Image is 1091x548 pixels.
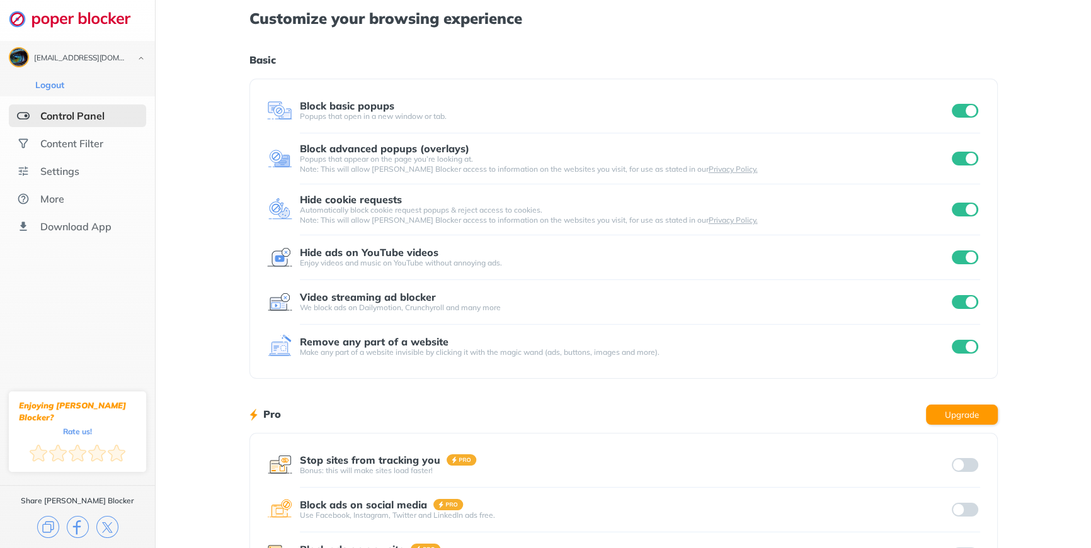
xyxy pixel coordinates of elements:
div: Block basic popups [300,100,394,111]
div: Remove any part of a website [300,336,448,347]
div: Rate us! [63,428,92,434]
div: Block ads on social media [300,499,427,510]
div: Block advanced popups (overlays) [300,143,469,154]
img: x.svg [96,516,118,538]
img: facebook.svg [67,516,89,538]
div: Video streaming ad blocker [300,291,436,303]
div: Download App [40,220,111,233]
img: feature icon [267,245,292,270]
img: settings.svg [17,165,30,177]
div: livinwithclass123@gmail.com [34,54,127,63]
h1: Pro [263,406,281,422]
h1: Customize your browsing experience [249,10,998,26]
div: Share [PERSON_NAME] Blocker [21,496,134,506]
img: lighting bolt [249,407,258,422]
div: Content Filter [40,137,103,150]
div: Hide cookie requests [300,194,402,205]
div: Make any part of a website invisible by clicking it with the magic wand (ads, buttons, images and... [300,347,949,357]
div: Settings [40,165,79,177]
div: Enjoying [PERSON_NAME] Blocker? [19,400,136,423]
img: download-app.svg [17,220,30,233]
div: Hide ads on YouTube videos [300,247,438,258]
div: Automatically block cookie request popups & reject access to cookies. Note: This will allow [PERS... [300,205,949,225]
h1: Basic [249,52,998,68]
a: Privacy Policy. [709,215,758,225]
div: Stop sites from tracking you [300,454,440,466]
div: We block ads on Dailymotion, Crunchyroll and many more [300,303,949,313]
button: Logout [31,79,68,91]
img: copy.svg [37,516,59,538]
a: Privacy Policy. [709,164,758,174]
img: feature icon [267,452,292,478]
img: feature icon [267,146,292,171]
div: Enjoy videos and music on YouTube without annoying ads. [300,258,949,268]
div: Use Facebook, Instagram, Twitter and LinkedIn ads free. [300,510,949,520]
img: features-selected.svg [17,109,30,122]
img: feature icon [267,289,292,315]
img: ACg8ocLCfTpdHMEUKHPm-oXpjpEfmfcV6OTHBt9gqoI_1Ow3YsgdWFof0w=s96-c [10,48,28,66]
img: about.svg [17,193,30,205]
img: social.svg [17,137,30,150]
div: More [40,193,64,205]
div: Popups that appear on the page you’re looking at. Note: This will allow [PERSON_NAME] Blocker acc... [300,154,949,174]
img: feature icon [267,497,292,522]
img: pro-badge.svg [447,454,477,466]
img: feature icon [267,334,292,359]
img: feature icon [267,98,292,123]
img: pro-badge.svg [433,499,464,510]
img: logo-webpage.svg [9,10,144,28]
div: Control Panel [40,109,105,122]
img: chevron-bottom-black.svg [134,52,149,65]
div: Popups that open in a new window or tab. [300,111,949,121]
div: Bonus: this will make sites load faster! [300,466,949,476]
button: Upgrade [926,405,998,425]
img: feature icon [267,197,292,222]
